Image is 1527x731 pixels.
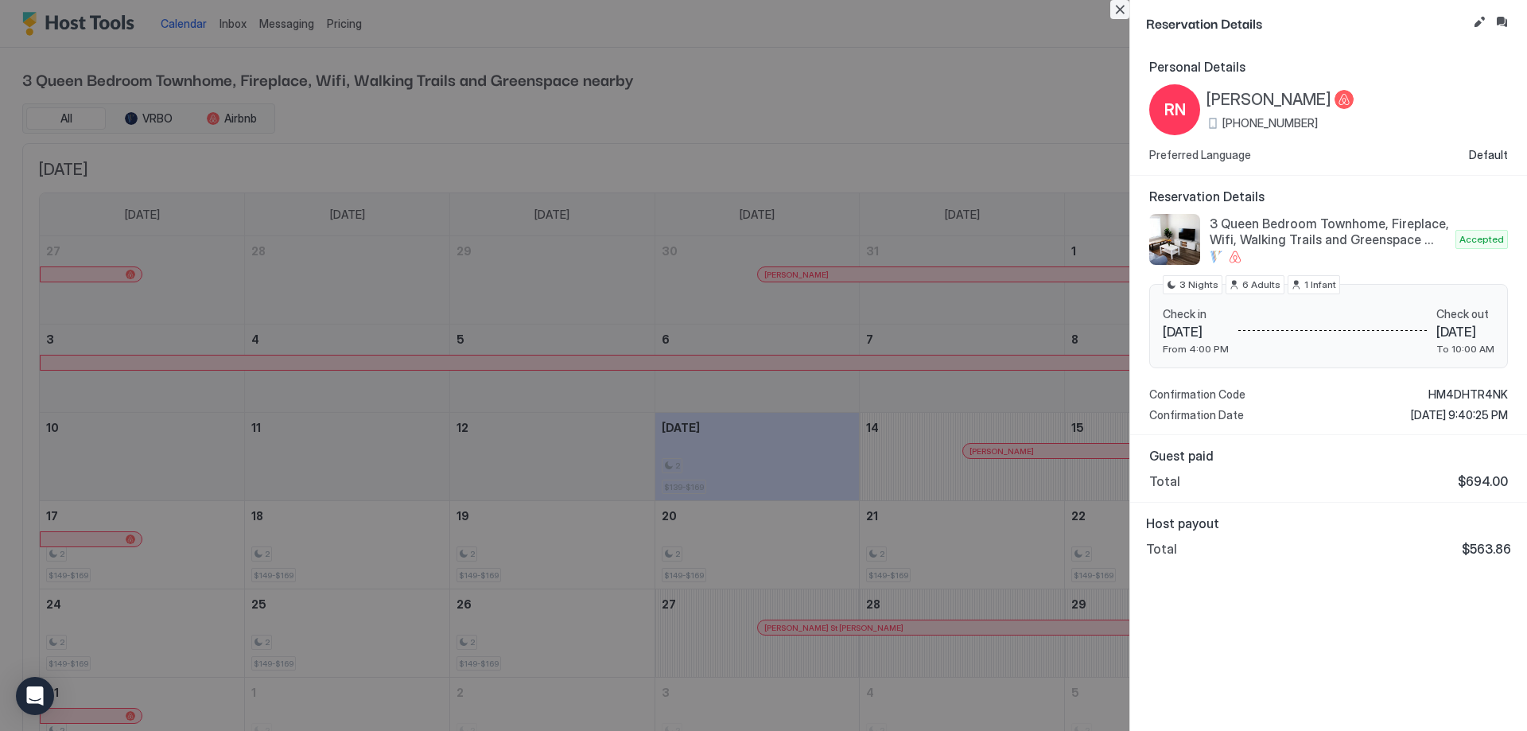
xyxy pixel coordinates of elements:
[1242,278,1280,292] span: 6 Adults
[1149,387,1245,402] span: Confirmation Code
[1458,473,1508,489] span: $694.00
[16,677,54,715] div: Open Intercom Messenger
[1411,408,1508,422] span: [DATE] 9:40:25 PM
[1149,189,1508,204] span: Reservation Details
[1492,13,1511,32] button: Inbox
[1149,473,1180,489] span: Total
[1179,278,1218,292] span: 3 Nights
[1469,148,1508,162] span: Default
[1149,214,1200,265] div: listing image
[1436,324,1494,340] span: [DATE]
[1149,408,1244,422] span: Confirmation Date
[1210,216,1449,247] span: 3 Queen Bedroom Townhome, Fireplace, Wifi, Walking Trails and Greenspace nearby
[1149,448,1508,464] span: Guest paid
[1206,90,1331,110] span: [PERSON_NAME]
[1462,541,1511,557] span: $563.86
[1163,324,1229,340] span: [DATE]
[1459,232,1504,247] span: Accepted
[1146,515,1511,531] span: Host payout
[1164,98,1186,122] span: RN
[1436,343,1494,355] span: To 10:00 AM
[1149,59,1508,75] span: Personal Details
[1470,13,1489,32] button: Edit reservation
[1304,278,1336,292] span: 1 Infant
[1436,307,1494,321] span: Check out
[1428,387,1508,402] span: HM4DHTR4NK
[1163,307,1229,321] span: Check in
[1163,343,1229,355] span: From 4:00 PM
[1146,541,1177,557] span: Total
[1222,116,1318,130] span: [PHONE_NUMBER]
[1146,13,1467,33] span: Reservation Details
[1149,148,1251,162] span: Preferred Language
